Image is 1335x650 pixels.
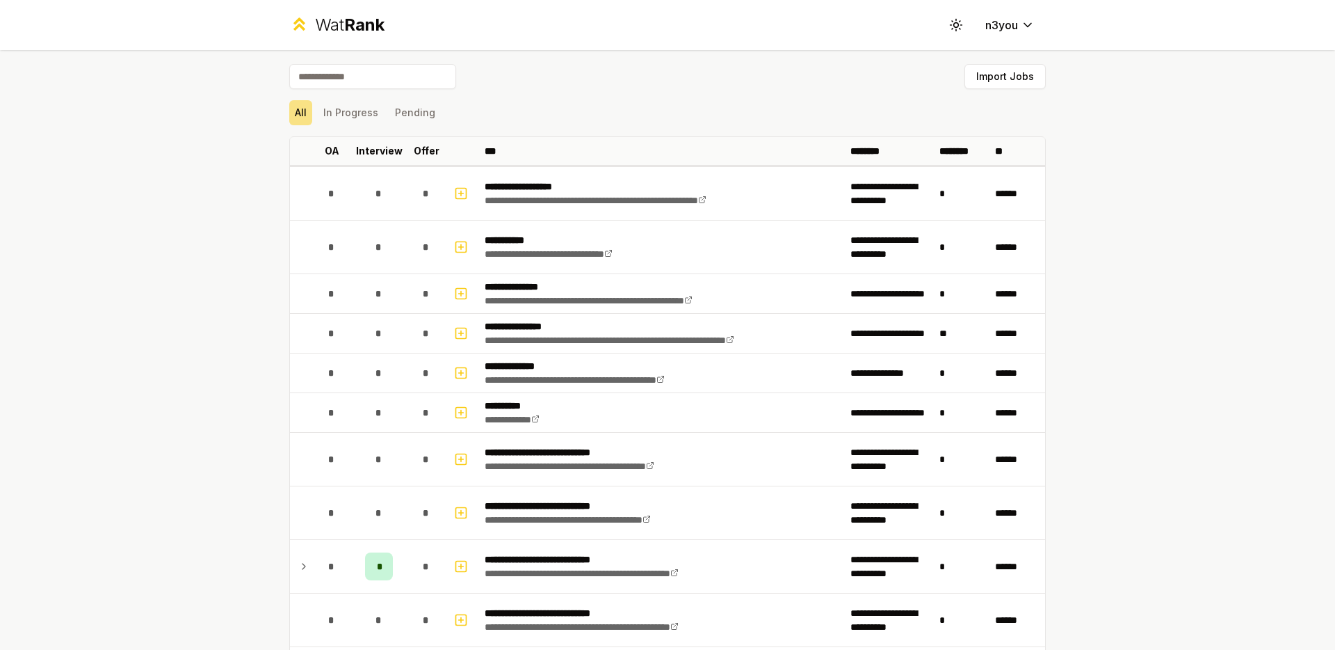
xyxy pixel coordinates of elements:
p: OA [325,144,339,158]
button: n3you [974,13,1046,38]
button: In Progress [318,100,384,125]
span: Rank [344,15,385,35]
a: WatRank [289,14,385,36]
button: Import Jobs [964,64,1046,89]
div: Wat [315,14,385,36]
p: Interview [356,144,403,158]
button: Pending [389,100,441,125]
p: Offer [414,144,439,158]
span: n3you [985,17,1018,33]
button: All [289,100,312,125]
